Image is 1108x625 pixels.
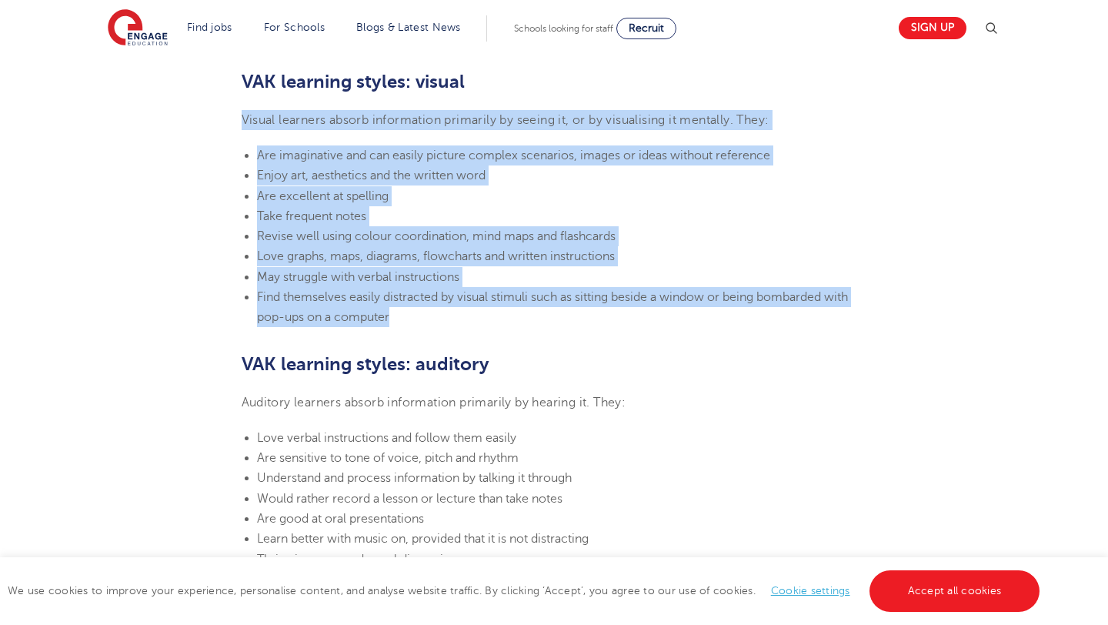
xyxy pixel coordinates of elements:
span: Thrive in group and panel discussions [257,553,463,567]
a: Find jobs [187,22,232,33]
span: We use cookies to improve your experience, personalise content, and analyse website traffic. By c... [8,585,1043,597]
span: Are imaginative and can easily picture complex scenarios, images or ideas without reference [257,149,770,162]
span: Take frequent notes [257,209,366,223]
span: Are good at oral presentations [257,512,424,526]
img: Engage Education [108,9,168,48]
span: Schools looking for staff [514,23,613,34]
a: Recruit [616,18,676,39]
a: Cookie settings [771,585,850,597]
span: May struggle with verbal instructions [257,270,459,284]
a: Accept all cookies [869,570,1040,612]
b: VAK learning styles: auditory [242,353,489,375]
span: Are sensitive to tone of voice, pitch and rhythm [257,451,519,465]
span: Visual learners absorb information primarily by seeing it, or by visualising it mentally. They: [242,113,769,127]
span: Auditory learners absorb information primarily by hearing it. They: [242,396,626,409]
span: Find themselves easily distracted by visual stimuli such as sitting beside a window or being bomb... [257,290,848,324]
b: VAK learning styles: visual [242,71,465,92]
span: Revise well using colour coordination, mind maps and flashcards [257,229,616,243]
span: Learn better with music on, provided that it is not distracting [257,532,589,546]
span: Enjoy art, aesthetics and the written word [257,169,486,182]
span: Love verbal instructions and follow them easily [257,431,516,445]
span: Understand and process information by talking it through [257,471,572,485]
a: For Schools [264,22,325,33]
span: Are excellent at spelling [257,189,389,203]
a: Sign up [899,17,966,39]
span: Would rather record a lesson or lecture than take notes [257,492,562,506]
span: Recruit [629,22,664,34]
a: Blogs & Latest News [356,22,461,33]
span: Love graphs, maps, diagrams, flowcharts and written instructions [257,249,615,263]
